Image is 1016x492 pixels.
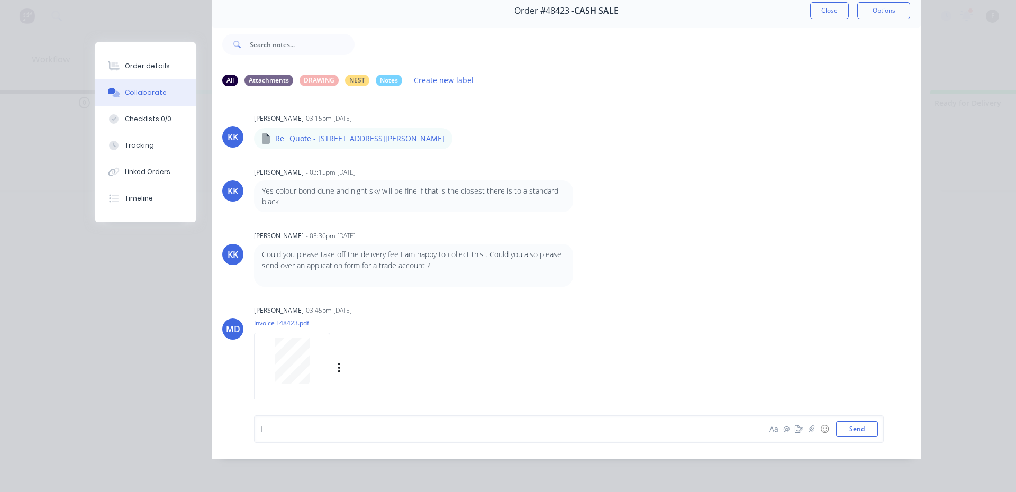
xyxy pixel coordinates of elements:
[836,421,878,437] button: Send
[254,231,304,241] div: [PERSON_NAME]
[95,106,196,132] button: Checklists 0/0
[810,2,849,19] button: Close
[95,53,196,79] button: Order details
[95,185,196,212] button: Timeline
[574,6,619,16] span: CASH SALE
[409,73,479,87] button: Create new label
[244,75,293,86] div: Attachments
[125,167,170,177] div: Linked Orders
[125,194,153,203] div: Timeline
[226,323,240,335] div: MD
[260,424,262,434] span: i
[306,231,356,241] div: - 03:36pm [DATE]
[376,75,402,86] div: Notes
[254,168,304,177] div: [PERSON_NAME]
[857,2,910,19] button: Options
[345,75,369,86] div: NEST
[228,131,238,143] div: KK
[306,168,356,177] div: - 03:15pm [DATE]
[125,114,171,124] div: Checklists 0/0
[95,159,196,185] button: Linked Orders
[125,61,170,71] div: Order details
[125,88,167,97] div: Collaborate
[262,186,565,207] p: Yes colour bond dune and night sky will be fine if that is the closest there is to a standard bla...
[95,132,196,159] button: Tracking
[228,248,238,261] div: KK
[254,306,304,315] div: [PERSON_NAME]
[95,79,196,106] button: Collaborate
[818,423,831,435] button: ☺
[514,6,574,16] span: Order #48423 -
[780,423,793,435] button: @
[306,306,352,315] div: 03:45pm [DATE]
[250,34,355,55] input: Search notes...
[767,423,780,435] button: Aa
[125,141,154,150] div: Tracking
[306,114,352,123] div: 03:15pm [DATE]
[254,318,448,327] p: Invoice F48423.pdf
[254,114,304,123] div: [PERSON_NAME]
[222,75,238,86] div: All
[300,75,339,86] div: DRAWING
[228,185,238,197] div: KK
[262,249,565,271] p: Could you please take off the delivery fee I am happy to collect this . Could you also please sen...
[275,133,444,144] p: Re_ Quote - [STREET_ADDRESS][PERSON_NAME]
